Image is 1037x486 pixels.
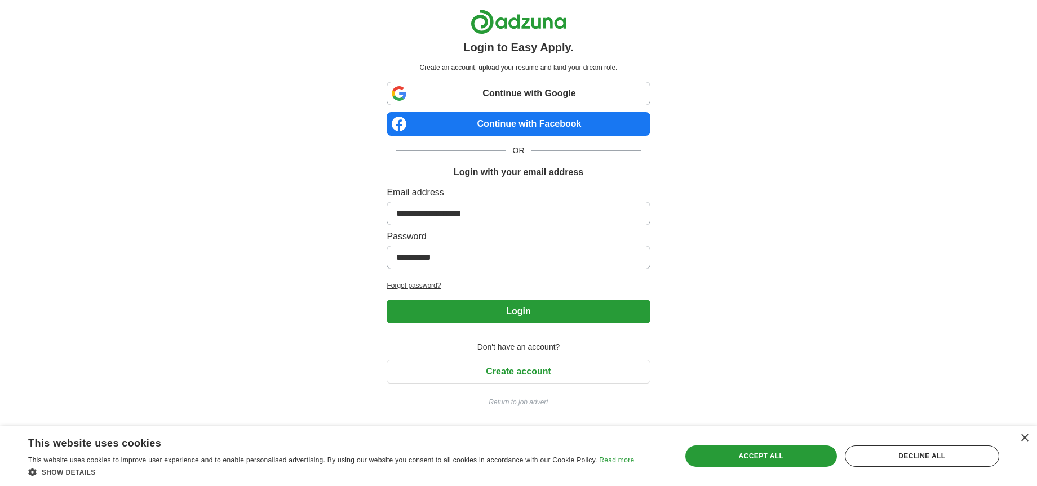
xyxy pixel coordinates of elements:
[387,280,650,291] a: Forgot password?
[28,433,606,450] div: This website uses cookies
[387,186,650,199] label: Email address
[387,112,650,136] a: Continue with Facebook
[389,63,648,73] p: Create an account, upload your resume and land your dream role.
[387,367,650,376] a: Create account
[28,466,634,478] div: Show details
[845,445,999,467] div: Decline all
[471,341,567,353] span: Don't have an account?
[599,456,634,464] a: Read more, opens a new window
[387,397,650,407] a: Return to job advert
[1020,434,1029,443] div: Close
[454,166,583,179] h1: Login with your email address
[387,300,650,323] button: Login
[506,145,531,157] span: OR
[463,39,574,56] h1: Login to Easy Apply.
[387,230,650,243] label: Password
[387,82,650,105] a: Continue with Google
[685,445,837,467] div: Accept all
[42,469,96,476] span: Show details
[471,9,566,34] img: Adzuna logo
[387,360,650,384] button: Create account
[28,456,597,464] span: This website uses cookies to improve user experience and to enable personalised advertising. By u...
